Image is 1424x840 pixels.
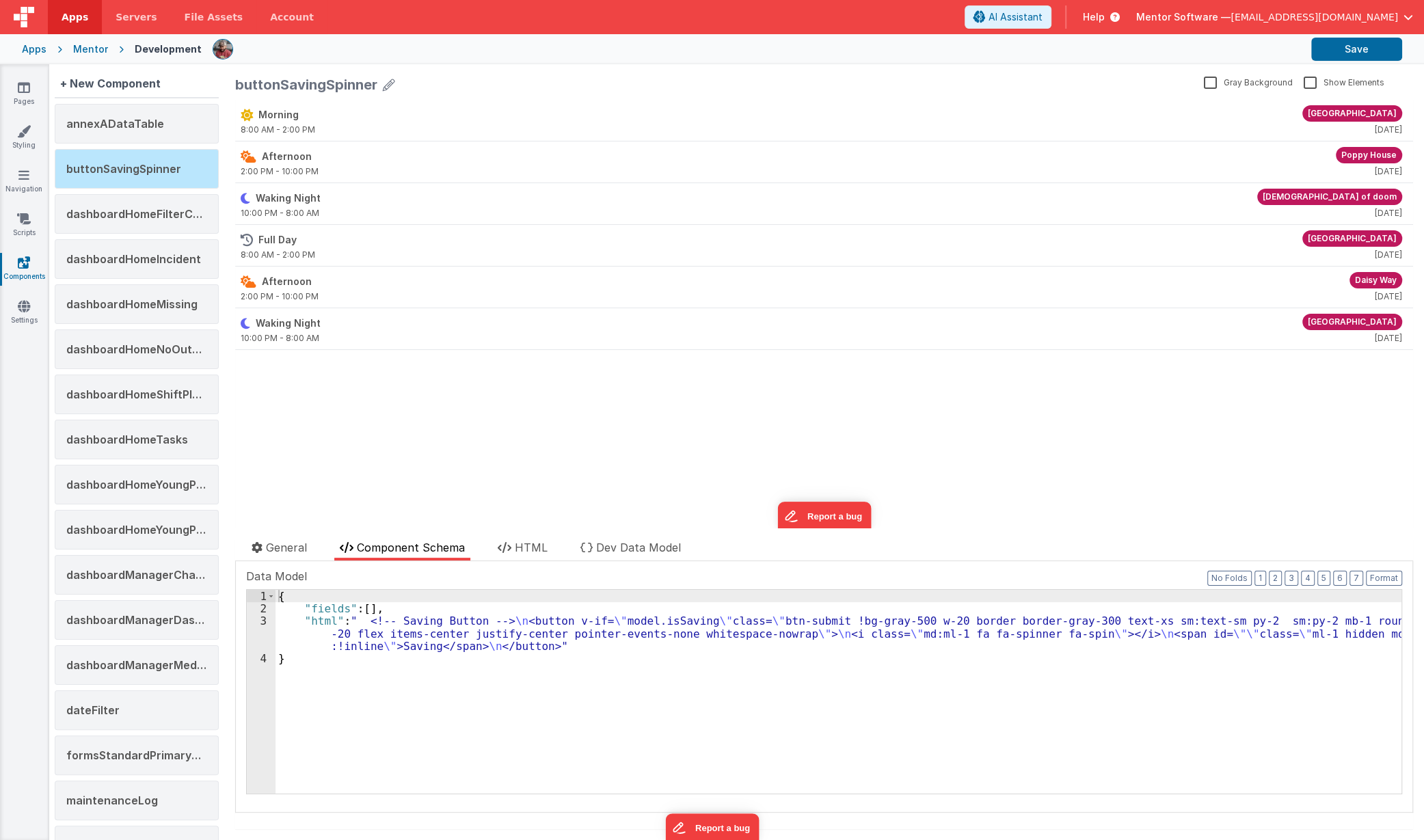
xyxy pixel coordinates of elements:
[1140,150,1167,161] div: [DATE]
[1083,10,1105,24] span: Help
[213,40,232,59] img: eba322066dbaa00baf42793ca2fab581
[185,10,243,24] span: File Assets
[1022,89,1167,105] div: [DEMOGRAPHIC_DATA] of doom
[247,602,276,614] div: 2
[66,117,164,131] span: annexADataTable
[1304,75,1384,88] label: Show Elements
[66,613,327,627] span: dashboardManagerDashboardPendingApproval
[21,92,85,105] div: Waking Night
[66,388,212,401] span: dashboardHomeShiftPlans
[246,568,307,584] span: Data Model
[55,70,166,97] div: + New Component
[1140,108,1167,119] div: [DATE]
[1285,571,1298,586] button: 3
[1140,25,1167,36] div: [DATE]
[1349,571,1363,586] button: 7
[66,433,188,446] span: dashboardHomeTasks
[66,297,198,311] span: dashboardHomeMissing
[23,8,64,22] div: Morning
[21,217,85,230] div: Waking Night
[1067,5,1167,22] div: [GEOGRAPHIC_DATA]
[965,5,1051,29] button: AI Assistant
[66,523,245,537] span: dashboardHomeYoungPeoplexxx
[66,252,201,266] span: dashboardHomeIncident
[1067,214,1167,230] div: [GEOGRAPHIC_DATA]
[73,42,108,56] div: Mentor
[989,10,1043,24] span: AI Assistant
[1269,571,1282,586] button: 2
[515,541,548,554] span: HTML
[5,66,83,77] div: 2:00 PM - 10:00 PM
[247,652,276,664] div: 4
[1231,10,1398,24] span: [EMAIL_ADDRESS][DOMAIN_NAME]
[135,42,202,56] div: Development
[22,42,46,56] div: Apps
[1101,47,1167,64] div: Poppy House
[1301,571,1315,586] button: 4
[1333,571,1347,586] button: 6
[1254,571,1266,586] button: 1
[235,75,377,94] div: buttonSavingSpinner
[1140,191,1167,202] div: [DATE]
[66,658,283,672] span: dashboardManagerMedicationChanges
[27,175,77,189] div: Afternoon
[1207,571,1252,586] button: No Folds
[1067,131,1167,147] div: [GEOGRAPHIC_DATA]
[5,25,80,36] div: 8:00 AM - 2:00 PM
[596,541,681,554] span: Dev Data Model
[116,10,157,24] span: Servers
[66,703,120,717] span: dateFilter
[542,402,636,431] iframe: Marker.io feedback button
[1311,38,1402,61] button: Save
[266,541,307,554] span: General
[1136,10,1413,24] button: Mentor Software — [EMAIL_ADDRESS][DOMAIN_NAME]
[5,150,80,161] div: 8:00 AM - 2:00 PM
[66,207,217,221] span: dashboardHomeFilterCards
[1136,10,1231,24] span: Mentor Software —
[1317,571,1330,586] button: 5
[62,10,88,24] span: Apps
[5,191,83,202] div: 2:00 PM - 10:00 PM
[1114,172,1167,189] div: Daisy Way
[66,342,228,356] span: dashboardHomeNoOutcomes
[66,478,226,491] span: dashboardHomeYoungPeople
[247,590,276,602] div: 1
[23,133,62,147] div: Full Day
[66,162,181,176] span: buttonSavingSpinner
[1140,66,1167,77] div: [DATE]
[5,233,85,244] div: 10:00 PM - 8:00 AM
[66,748,230,762] span: formsStandardPrimaryDetails
[247,614,276,652] div: 3
[66,794,158,807] span: maintenanceLog
[1204,75,1293,88] label: Gray Background
[66,568,210,582] span: dashboardManagerChart1
[357,541,465,554] span: Component Schema
[27,50,77,64] div: Afternoon
[1366,571,1402,586] button: Format
[1140,233,1167,244] div: [DATE]
[5,108,85,119] div: 10:00 PM - 8:00 AM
